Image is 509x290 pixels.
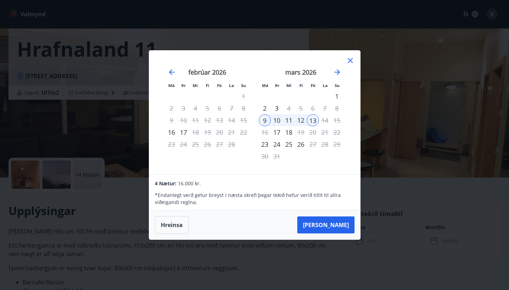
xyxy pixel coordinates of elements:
small: Þr [181,83,186,88]
div: Aðeins útritun í boði [189,126,201,138]
td: Choose þriðjudagur, 17. febrúar 2026 as your check-in date. It’s available. [177,126,189,138]
td: Choose miðvikudagur, 18. mars 2026 as your check-in date. It’s available. [283,126,295,138]
td: Not available. föstudagur, 27. febrúar 2026 [213,138,226,150]
div: Aðeins útritun í boði [283,102,295,114]
td: Not available. sunnudagur, 15. febrúar 2026 [238,114,250,126]
td: Not available. sunnudagur, 8. mars 2026 [331,102,343,114]
div: Aðeins innritun í boði [259,138,271,150]
div: Aðeins útritun í boði [307,114,319,126]
td: Not available. þriðjudagur, 24. febrúar 2026 [177,138,189,150]
td: Not available. sunnudagur, 8. febrúar 2026 [238,102,250,114]
td: Choose mánudagur, 16. febrúar 2026 as your check-in date. It’s available. [165,126,177,138]
td: Not available. miðvikudagur, 4. febrúar 2026 [189,102,201,114]
td: Choose fimmtudagur, 26. mars 2026 as your check-in date. It’s available. [295,138,307,150]
td: Not available. fimmtudagur, 26. febrúar 2026 [201,138,213,150]
td: Not available. föstudagur, 6. febrúar 2026 [213,102,226,114]
td: Selected as start date. mánudagur, 9. mars 2026 [259,114,271,126]
small: Mi [193,83,198,88]
td: Not available. laugardagur, 7. febrúar 2026 [226,102,238,114]
td: Not available. fimmtudagur, 5. febrúar 2026 [201,102,213,114]
div: 10 [271,114,283,126]
td: Not available. föstudagur, 6. mars 2026 [307,102,319,114]
div: 3 [271,102,283,114]
div: Aðeins innritun í boði [331,90,343,102]
td: Choose miðvikudagur, 25. mars 2026 as your check-in date. It’s available. [283,138,295,150]
td: Choose þriðjudagur, 17. mars 2026 as your check-in date. It’s available. [271,126,283,138]
td: Not available. mánudagur, 16. mars 2026 [259,126,271,138]
span: 16.000 kr. [178,180,201,187]
div: 17 [177,126,189,138]
small: La [229,83,234,88]
td: Not available. laugardagur, 21. febrúar 2026 [226,126,238,138]
td: Not available. mánudagur, 23. febrúar 2026 [165,138,177,150]
small: Fö [217,83,222,88]
small: Fi [206,83,209,88]
td: Not available. laugardagur, 7. mars 2026 [319,102,331,114]
small: Su [335,83,340,88]
button: [PERSON_NAME] [297,216,355,233]
td: Choose fimmtudagur, 19. mars 2026 as your check-in date. It’s available. [295,126,307,138]
td: Choose mánudagur, 2. mars 2026 as your check-in date. It’s available. [259,102,271,114]
td: Not available. föstudagur, 20. febrúar 2026 [213,126,226,138]
td: Choose föstudagur, 27. mars 2026 as your check-in date. It’s available. [307,138,319,150]
small: Mi [286,83,292,88]
div: 12 [295,114,307,126]
div: Aðeins innritun í boði [259,114,271,126]
td: Selected. miðvikudagur, 11. mars 2026 [283,114,295,126]
button: Hreinsa [155,216,189,234]
td: Not available. fimmtudagur, 12. febrúar 2026 [201,114,213,126]
td: Not available. laugardagur, 28. mars 2026 [319,138,331,150]
td: Selected. fimmtudagur, 12. mars 2026 [295,114,307,126]
td: Not available. laugardagur, 14. febrúar 2026 [226,114,238,126]
small: Má [262,83,268,88]
td: Choose miðvikudagur, 4. mars 2026 as your check-in date. It’s available. [283,102,295,114]
small: Fi [299,83,303,88]
div: 18 [283,126,295,138]
td: Not available. mánudagur, 2. febrúar 2026 [165,102,177,114]
td: Choose miðvikudagur, 18. febrúar 2026 as your check-in date. It’s available. [189,126,201,138]
td: Not available. laugardagur, 14. mars 2026 [319,114,331,126]
td: Not available. þriðjudagur, 3. febrúar 2026 [177,102,189,114]
td: Not available. sunnudagur, 22. mars 2026 [331,126,343,138]
td: Not available. föstudagur, 20. mars 2026 [307,126,319,138]
div: 26 [295,138,307,150]
p: * Endanlegt verð getur breyst í næsta skrefi þegar tekið hefur verið tillit til allra viðeigandi ... [155,192,354,206]
td: Not available. mánudagur, 9. febrúar 2026 [165,114,177,126]
td: Not available. mánudagur, 30. mars 2026 [259,150,271,162]
div: 25 [283,138,295,150]
td: Selected. þriðjudagur, 10. mars 2026 [271,114,283,126]
div: Move backward to switch to the previous month. [168,68,176,76]
td: Not available. sunnudagur, 1. febrúar 2026 [238,90,250,102]
div: Aðeins innritun í boði [271,126,283,138]
div: Aðeins útritun í boði [295,126,307,138]
td: Choose mánudagur, 23. mars 2026 as your check-in date. It’s available. [259,138,271,150]
td: Not available. sunnudagur, 22. febrúar 2026 [238,126,250,138]
strong: mars 2026 [285,68,316,76]
div: Move forward to switch to the next month. [333,68,341,76]
div: 11 [283,114,295,126]
div: Aðeins útritun í boði [307,138,319,150]
strong: febrúar 2026 [188,68,226,76]
small: La [323,83,328,88]
div: Calendar [158,59,352,166]
small: Þr [275,83,279,88]
small: Má [168,83,175,88]
div: 2 [259,102,271,114]
td: Not available. miðvikudagur, 25. febrúar 2026 [189,138,201,150]
td: Not available. föstudagur, 13. febrúar 2026 [213,114,226,126]
div: 24 [271,138,283,150]
small: Fö [311,83,315,88]
span: 4 Nætur: [155,180,176,187]
td: Not available. laugardagur, 28. febrúar 2026 [226,138,238,150]
td: Choose þriðjudagur, 3. mars 2026 as your check-in date. It’s available. [271,102,283,114]
td: Not available. laugardagur, 21. mars 2026 [319,126,331,138]
td: Not available. þriðjudagur, 10. febrúar 2026 [177,114,189,126]
td: Not available. fimmtudagur, 19. febrúar 2026 [201,126,213,138]
td: Choose sunnudagur, 1. mars 2026 as your check-in date. It’s available. [331,90,343,102]
td: Choose þriðjudagur, 24. mars 2026 as your check-in date. It’s available. [271,138,283,150]
div: Aðeins innritun í boði [165,126,177,138]
td: Not available. sunnudagur, 15. mars 2026 [331,114,343,126]
td: Not available. sunnudagur, 29. mars 2026 [331,138,343,150]
td: Not available. fimmtudagur, 5. mars 2026 [295,102,307,114]
td: Not available. þriðjudagur, 31. mars 2026 [271,150,283,162]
